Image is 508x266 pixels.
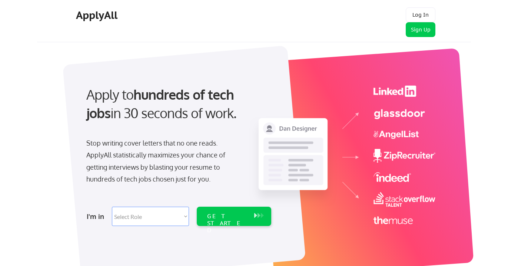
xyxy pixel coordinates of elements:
div: ApplyAll [76,9,120,21]
div: I'm in [87,210,107,222]
div: GET STARTED [207,213,247,234]
div: Stop writing cover letters that no one reads. ApplyAll statistically maximizes your chance of get... [86,137,239,185]
button: Log In [406,7,435,22]
strong: hundreds of tech jobs [86,86,237,121]
button: Sign Up [406,22,435,37]
div: Apply to in 30 seconds of work. [86,85,268,123]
